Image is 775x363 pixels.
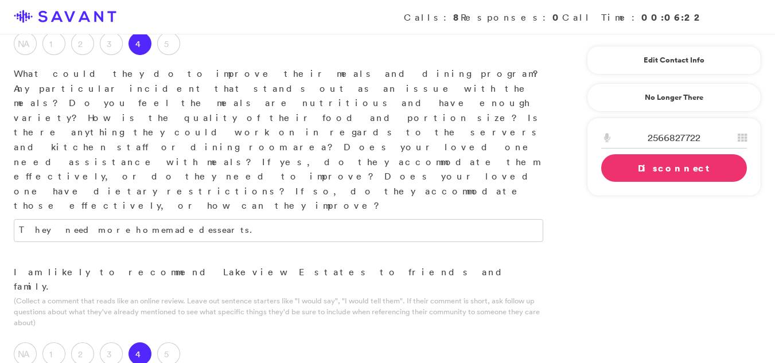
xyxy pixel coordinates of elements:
[71,32,94,55] label: 2
[128,32,151,55] label: 4
[587,83,761,112] a: No Longer There
[14,265,543,294] p: I am likely to recommend Lakeview Estates to friends and family.
[641,11,704,24] strong: 00:06:22
[42,32,65,55] label: 1
[100,32,123,55] label: 3
[14,32,37,55] label: NA
[601,51,747,69] a: Edit Contact Info
[453,11,461,24] strong: 8
[157,32,180,55] label: 5
[552,11,562,24] strong: 0
[14,67,543,213] p: What could they do to improve their meals and dining program? Any particular incident that stands...
[601,154,747,182] a: Disconnect
[14,295,543,329] p: (Collect a comment that reads like an online review. Leave out sentence starters like "I would sa...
